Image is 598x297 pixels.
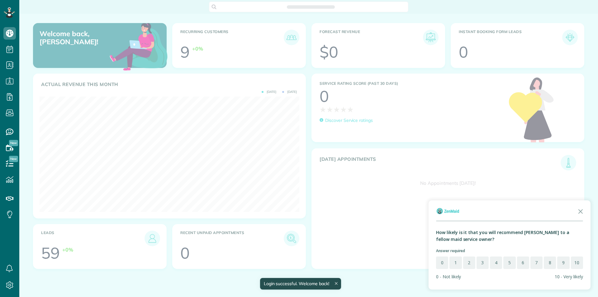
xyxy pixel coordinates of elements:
div: How likely is it that you will recommend [PERSON_NAME] to a fellow maid service owner? [436,229,583,243]
button: 7 [530,256,543,269]
button: 4 [490,256,502,269]
button: 5 [503,256,515,269]
span: New [9,140,18,146]
div: 10 - Very likely [555,274,583,280]
img: Company logo [436,207,460,215]
button: 9 [557,256,569,269]
button: 3 [477,256,489,269]
button: 1 [449,256,462,269]
button: 0 [436,256,448,269]
button: 6 [517,256,529,269]
button: 2 [463,256,475,269]
p: Answer required [436,248,583,254]
span: New [9,156,18,162]
div: Survey [429,200,591,290]
button: 8 [544,256,556,269]
button: Close the survey [574,205,587,217]
button: 10 [571,256,583,269]
div: Login successful. Welcome back! [260,278,341,290]
div: 0 - Not likely [436,274,461,280]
